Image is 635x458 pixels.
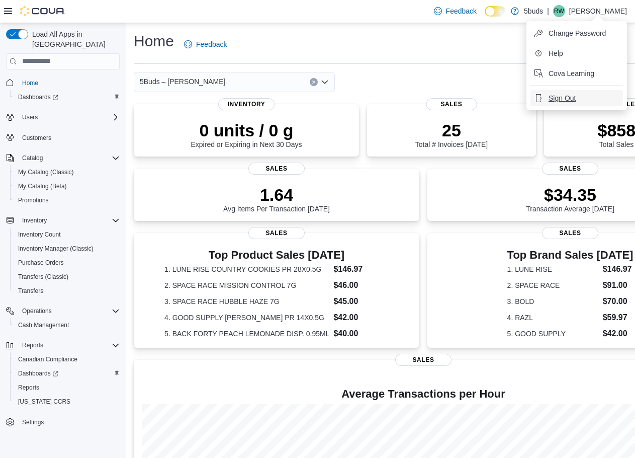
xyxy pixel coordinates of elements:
[524,5,543,17] p: 5buds
[507,249,633,261] h3: Top Brand Sales [DATE]
[191,120,302,148] div: Expired or Expiring in Next 30 Days
[507,296,599,307] dt: 3. BOLD
[20,6,65,16] img: Cova
[14,271,120,283] span: Transfers (Classic)
[333,295,388,308] dd: $45.00
[14,381,120,394] span: Reports
[333,263,388,275] dd: $146.97
[333,279,388,291] dd: $46.00
[14,367,120,379] span: Dashboards
[549,68,594,79] span: Cova Learning
[415,120,488,140] p: 25
[14,243,98,255] a: Inventory Manager (Classic)
[14,271,72,283] a: Transfers (Classic)
[603,295,633,308] dd: $70.00
[14,353,81,365] a: Canadian Compliance
[2,75,124,90] button: Home
[10,395,124,409] button: [US_STATE] CCRS
[14,285,47,297] a: Transfers
[507,313,599,323] dt: 4. RAZL
[18,416,48,428] a: Settings
[14,194,53,206] a: Promotions
[18,168,74,176] span: My Catalog (Classic)
[18,339,47,351] button: Reports
[603,279,633,291] dd: $91.00
[18,355,77,363] span: Canadian Compliance
[140,75,225,88] span: 5Buds – [PERSON_NAME]
[547,5,549,17] p: |
[603,263,633,275] dd: $146.97
[10,380,124,395] button: Reports
[14,91,62,103] a: Dashboards
[18,152,120,164] span: Catalog
[549,93,576,103] span: Sign Out
[10,90,124,104] a: Dashboards
[14,194,120,206] span: Promotions
[310,78,318,86] button: Clear input
[530,45,623,61] button: Help
[6,71,120,456] nav: Complex example
[18,93,58,101] span: Dashboards
[22,307,52,315] span: Operations
[603,312,633,324] dd: $59.97
[18,111,120,123] span: Users
[22,341,43,349] span: Reports
[14,166,120,178] span: My Catalog (Classic)
[14,353,120,365] span: Canadian Compliance
[485,6,506,17] input: Dark Mode
[542,163,598,175] span: Sales
[18,339,120,351] span: Reports
[542,227,598,239] span: Sales
[526,185,614,205] p: $34.35
[18,305,120,317] span: Operations
[22,418,44,426] span: Settings
[2,304,124,318] button: Operations
[14,180,71,192] a: My Catalog (Beta)
[14,243,120,255] span: Inventory Manager (Classic)
[426,98,477,110] span: Sales
[446,6,477,16] span: Feedback
[10,179,124,193] button: My Catalog (Beta)
[14,228,120,241] span: Inventory Count
[14,166,78,178] a: My Catalog (Classic)
[14,257,68,269] a: Purchase Orders
[28,29,120,49] span: Load All Apps in [GEOGRAPHIC_DATA]
[22,113,38,121] span: Users
[18,287,43,295] span: Transfers
[218,98,275,110] span: Inventory
[2,130,124,145] button: Customers
[526,185,614,213] div: Transaction Average [DATE]
[14,228,65,241] a: Inventory Count
[18,111,42,123] button: Users
[2,213,124,227] button: Inventory
[10,270,124,284] button: Transfers (Classic)
[2,110,124,124] button: Users
[18,416,120,428] span: Settings
[10,256,124,270] button: Purchase Orders
[18,273,68,281] span: Transfers (Classic)
[18,196,49,204] span: Promotions
[18,182,67,190] span: My Catalog (Beta)
[2,415,124,429] button: Settings
[18,77,120,89] span: Home
[164,280,329,290] dt: 2. SPACE RACE MISSION CONTROL 7G
[554,5,564,17] span: RW
[18,305,56,317] button: Operations
[248,227,305,239] span: Sales
[10,318,124,332] button: Cash Management
[18,321,69,329] span: Cash Management
[14,367,62,379] a: Dashboards
[14,396,120,408] span: Washington CCRS
[223,185,330,205] p: 1.64
[10,193,124,207] button: Promotions
[14,257,120,269] span: Purchase Orders
[10,352,124,366] button: Canadian Compliance
[18,369,58,377] span: Dashboards
[395,354,451,366] span: Sales
[553,5,565,17] div: Ryan White
[18,131,120,144] span: Customers
[18,77,42,89] a: Home
[2,151,124,165] button: Catalog
[18,214,120,226] span: Inventory
[22,79,38,87] span: Home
